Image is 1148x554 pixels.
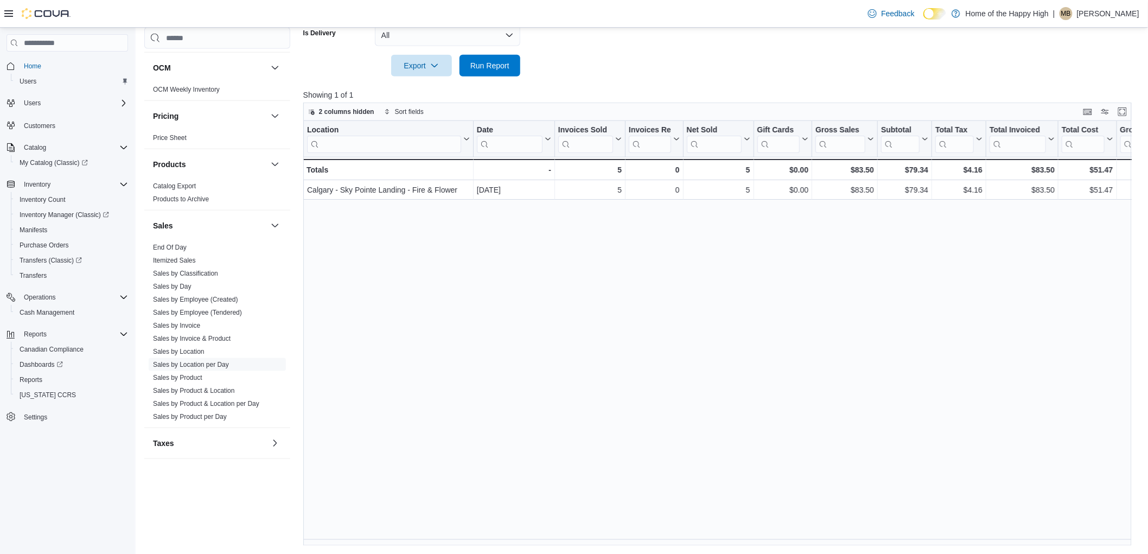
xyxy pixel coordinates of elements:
button: Catalog [2,140,132,155]
div: Sales [144,241,290,428]
button: Inventory [20,178,55,191]
span: Catalog [20,141,128,154]
span: Feedback [881,8,914,19]
div: Gift Cards [757,125,800,136]
p: | [1053,7,1055,20]
span: Washington CCRS [15,389,128,402]
a: Catalog Export [153,182,196,190]
a: Sales by Location per Day [153,361,229,368]
span: Inventory Count [15,193,128,206]
button: Gift Cards [757,125,808,153]
span: Canadian Compliance [15,343,128,356]
a: Customers [20,119,60,132]
button: Display options [1099,105,1112,118]
div: Total Cost [1062,125,1104,153]
span: Sales by Location per Day [153,360,229,369]
a: Products to Archive [153,195,209,203]
span: Sales by Invoice [153,321,200,330]
button: Total Cost [1062,125,1113,153]
button: Date [477,125,551,153]
span: Sales by Employee (Tendered) [153,308,242,317]
div: Products [144,180,290,210]
span: Sales by Product per Day [153,412,227,421]
a: End Of Day [153,244,187,251]
a: OCM Weekly Inventory [153,86,220,93]
span: Dashboards [20,360,63,369]
span: Users [24,99,41,107]
h3: Pricing [153,111,178,122]
button: Customers [2,117,132,133]
div: Total Cost [1062,125,1104,136]
span: Canadian Compliance [20,345,84,354]
button: 2 columns hidden [304,105,379,118]
span: Customers [20,118,128,132]
img: Cova [22,8,71,19]
span: Operations [20,291,128,304]
a: Dashboards [11,357,132,372]
div: Net Sold [686,125,741,153]
a: Sales by Product & Location [153,387,235,394]
div: Total Tax [935,125,974,153]
div: $4.16 [935,163,983,176]
button: Location [307,125,470,153]
div: Pricing [144,131,290,149]
button: Sales [153,220,266,231]
span: Settings [20,410,128,424]
div: Calgary - Sky Pointe Landing - Fire & Flower [307,183,470,196]
div: 5 [558,163,622,176]
span: Purchase Orders [20,241,69,250]
span: Inventory Count [20,195,66,204]
div: Gross Sales [815,125,865,136]
div: Invoices Ref [629,125,671,153]
span: Run Report [470,60,509,71]
h3: Sales [153,220,173,231]
div: $83.50 [815,163,874,176]
div: Invoices Ref [629,125,671,136]
div: 5 [686,183,750,196]
span: Reports [15,373,128,386]
a: Transfers (Classic) [11,253,132,268]
span: Cash Management [20,308,74,317]
div: Total Invoiced [990,125,1046,136]
a: Sales by Classification [153,270,218,277]
button: Reports [11,372,132,387]
span: Home [20,59,128,73]
input: Dark Mode [923,8,946,20]
span: Cash Management [15,306,128,319]
span: Users [15,75,128,88]
span: Transfers (Classic) [15,254,128,267]
p: [PERSON_NAME] [1077,7,1139,20]
a: Transfers (Classic) [15,254,86,267]
span: Export [398,55,445,77]
span: Manifests [15,224,128,237]
p: Home of the Happy High [966,7,1049,20]
span: Manifests [20,226,47,234]
button: Total Tax [935,125,983,153]
button: Purchase Orders [11,238,132,253]
a: Sales by Employee (Created) [153,296,238,303]
label: Is Delivery [303,29,336,37]
div: Subtotal [881,125,920,136]
span: Customers [24,122,55,130]
span: OCM Weekly Inventory [153,85,220,94]
div: Total Tax [935,125,974,136]
a: Sales by Employee (Tendered) [153,309,242,316]
a: [US_STATE] CCRS [15,389,80,402]
div: Invoices Sold [558,125,613,136]
div: [DATE] [477,183,551,196]
span: Sales by Classification [153,269,218,278]
a: Sales by Product [153,374,202,381]
div: $83.50 [815,183,874,196]
a: Sales by Location [153,348,205,355]
span: Inventory [24,180,50,189]
span: Transfers (Classic) [20,256,82,265]
span: My Catalog (Classic) [20,158,88,167]
div: $0.00 [757,183,808,196]
button: Enter fullscreen [1116,105,1129,118]
span: Users [20,97,128,110]
span: Sales by Product & Location [153,386,235,395]
button: Products [153,159,266,170]
span: Purchase Orders [15,239,128,252]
